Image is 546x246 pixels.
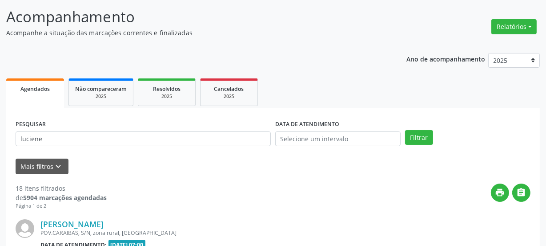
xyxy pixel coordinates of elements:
label: PESQUISAR [16,118,46,131]
div: 18 itens filtrados [16,184,107,193]
button: Relatórios [491,19,537,34]
div: 2025 [207,93,251,100]
div: 2025 [75,93,127,100]
span: Resolvidos [153,85,181,93]
i: keyboard_arrow_down [54,162,64,172]
span: Cancelados [214,85,244,93]
i: print [495,188,505,197]
input: Nome, CNS [16,131,271,147]
p: Acompanhamento [6,6,380,28]
div: de [16,193,107,202]
input: Selecione um intervalo [275,131,401,147]
button: print [491,184,509,202]
button: Filtrar [405,130,433,145]
span: Não compareceram [75,85,127,93]
div: Página 1 de 2 [16,202,107,210]
div: 2025 [145,93,189,100]
p: Ano de acompanhamento [406,53,485,64]
p: Acompanhe a situação das marcações correntes e finalizadas [6,28,380,37]
span: Agendados [20,85,50,93]
button:  [512,184,530,202]
a: [PERSON_NAME] [40,219,104,229]
label: DATA DE ATENDIMENTO [275,118,339,131]
i:  [517,188,526,197]
button: Mais filtroskeyboard_arrow_down [16,159,68,174]
div: POV.CARAIBAS, S/N, zona rural, [GEOGRAPHIC_DATA] [40,229,397,237]
strong: 5904 marcações agendadas [23,193,107,202]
